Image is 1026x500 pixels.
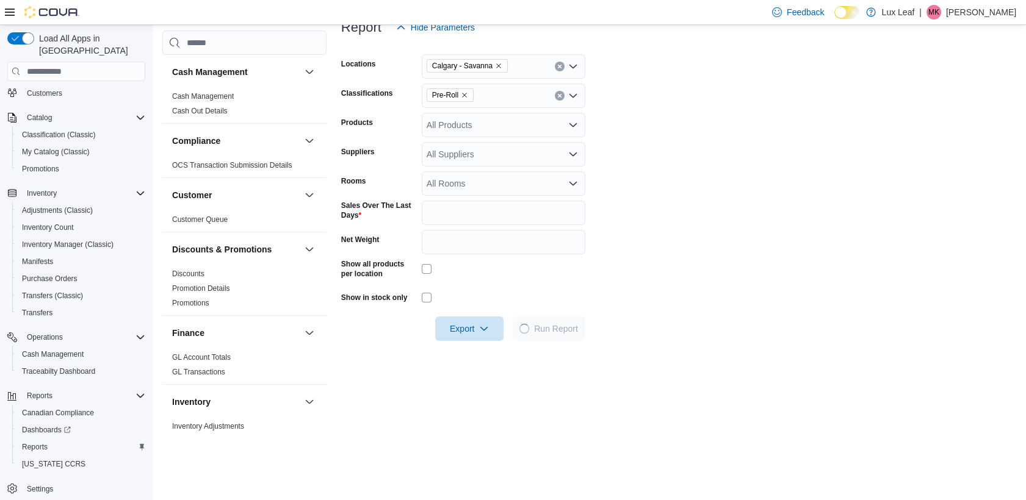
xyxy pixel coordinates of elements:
[341,293,408,302] label: Show in stock only
[22,205,93,215] span: Adjustments (Classic)
[22,130,96,140] span: Classification (Classic)
[27,113,52,123] span: Catalog
[22,349,84,359] span: Cash Management
[17,423,76,437] a: Dashboards
[17,254,145,269] span: Manifests
[172,135,300,147] button: Compliance
[17,145,145,159] span: My Catalog (Classic)
[443,316,496,341] span: Export
[17,305,145,320] span: Transfers
[172,243,272,255] h3: Discounts & Promotions
[172,270,204,278] a: Discounts
[2,109,150,126] button: Catalog
[12,202,150,219] button: Adjustments (Classic)
[17,127,145,142] span: Classification (Classic)
[927,5,941,20] div: Marcus Kirby
[22,186,62,201] button: Inventory
[17,347,145,362] span: Cash Management
[172,189,300,201] button: Customer
[12,236,150,253] button: Inventory Manager (Classic)
[17,203,98,218] a: Adjustments (Classic)
[391,15,480,40] button: Hide Parameters
[12,143,150,160] button: My Catalog (Classic)
[17,220,79,235] a: Inventory Count
[172,189,212,201] h3: Customer
[22,408,94,418] span: Canadian Compliance
[341,235,379,245] label: Net Weight
[172,353,231,362] a: GL Account Totals
[435,316,504,341] button: Export
[12,287,150,304] button: Transfers (Classic)
[302,134,317,148] button: Compliance
[17,364,145,379] span: Traceabilty Dashboard
[162,350,327,384] div: Finance
[432,89,458,101] span: Pre-Roll
[22,164,59,174] span: Promotions
[172,215,228,224] a: Customer Queue
[27,88,62,98] span: Customers
[172,66,248,78] h3: Cash Management
[302,395,317,409] button: Inventory
[22,366,95,376] span: Traceabilty Dashboard
[928,5,939,20] span: MK
[12,363,150,380] button: Traceabilty Dashboard
[341,20,381,35] h3: Report
[302,188,317,202] button: Customer
[341,259,417,279] label: Show all products per location
[17,203,145,218] span: Adjustments (Classic)
[162,89,327,123] div: Cash Management
[22,110,145,125] span: Catalog
[22,330,68,345] button: Operations
[834,6,860,19] input: Dark Mode
[568,120,578,130] button: Open list of options
[22,388,145,403] span: Reports
[2,329,150,346] button: Operations
[568,149,578,159] button: Open list of options
[341,201,417,220] label: Sales Over The Last Days
[17,220,145,235] span: Inventory Count
[22,240,114,249] span: Inventory Manager (Classic)
[17,347,89,362] a: Cash Management
[17,271,82,286] a: Purchase Orders
[172,422,244,430] a: Inventory Adjustments
[172,299,209,307] a: Promotions
[17,457,90,471] a: [US_STATE] CCRS
[17,237,118,252] a: Inventory Manager (Classic)
[427,88,474,102] span: Pre-Roll
[172,396,211,408] h3: Inventory
[568,179,578,188] button: Open list of options
[172,298,209,308] span: Promotions
[172,135,220,147] h3: Compliance
[172,368,225,376] a: GL Transactions
[568,91,578,101] button: Open list of options
[172,269,204,279] span: Discounts
[17,423,145,437] span: Dashboards
[17,162,64,176] a: Promotions
[24,6,79,18] img: Cova
[534,323,578,335] span: Run Report
[12,421,150,438] a: Dashboards
[834,19,835,20] span: Dark Mode
[17,288,88,303] a: Transfers (Classic)
[341,118,373,127] label: Products
[2,185,150,202] button: Inventory
[172,215,228,224] span: Customer Queue
[22,86,67,101] a: Customers
[17,405,99,420] a: Canadian Compliance
[22,308,52,318] span: Transfers
[172,284,230,293] a: Promotion Details
[17,440,145,454] span: Reports
[302,65,317,79] button: Cash Management
[12,219,150,236] button: Inventory Count
[22,330,145,345] span: Operations
[22,459,85,469] span: [US_STATE] CCRS
[341,147,375,157] label: Suppliers
[172,92,234,101] a: Cash Management
[568,62,578,71] button: Open list of options
[172,396,300,408] button: Inventory
[172,161,292,170] a: OCS Transaction Submission Details
[17,405,145,420] span: Canadian Compliance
